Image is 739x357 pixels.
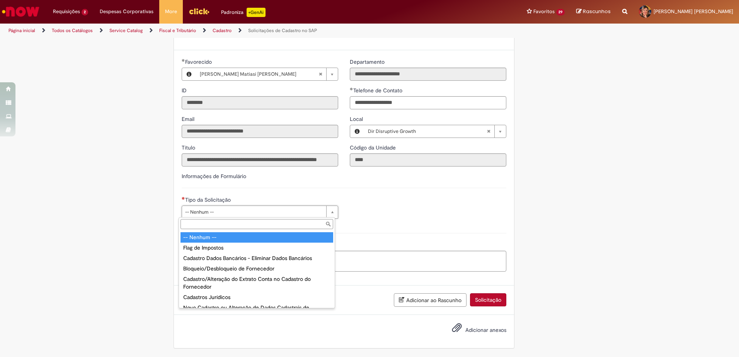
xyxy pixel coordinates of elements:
div: Novo Cadastro ou Alteração de Dados Cadastrais de Funcionário [180,303,333,321]
div: Flag de Impostos [180,243,333,253]
div: -- Nenhum -- [180,232,333,243]
div: Cadastro Dados Bancários - Eliminar Dados Bancários [180,253,333,263]
div: Cadastro/Alteração do Extrato Conta no Cadastro do Fornecedor [180,274,333,292]
div: Cadastros Jurídicos [180,292,333,303]
ul: Tipo da Solicitação [179,231,335,308]
div: Bloqueio/Desbloqueio de Fornecedor [180,263,333,274]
